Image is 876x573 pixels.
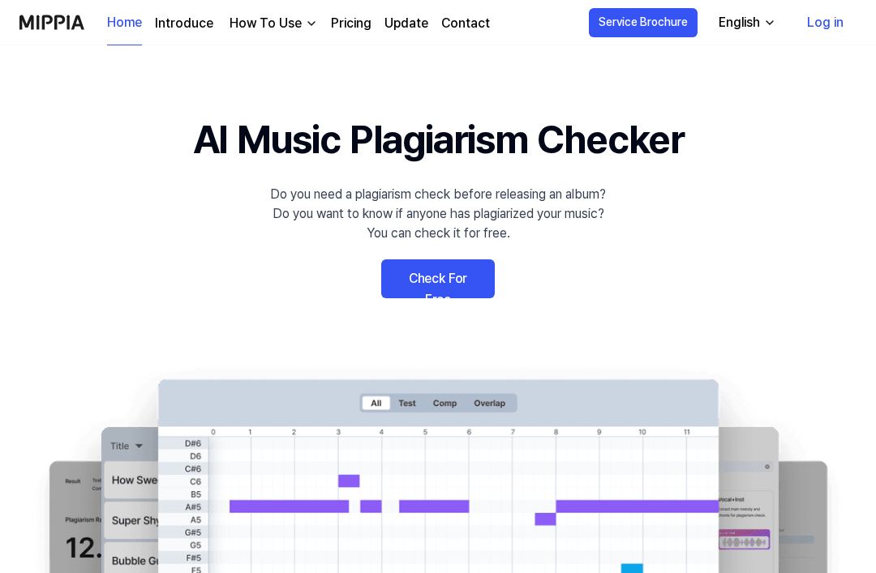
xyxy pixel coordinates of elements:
button: How To Use [226,14,318,33]
button: Service Brochure [589,8,698,37]
a: Introduce [155,14,213,33]
img: down [305,17,318,30]
a: Pricing [331,14,371,33]
a: Update [384,14,428,33]
a: Check For Free [381,259,495,298]
a: Home [107,1,142,45]
div: Do you need a plagiarism check before releasing an album? Do you want to know if anyone has plagi... [270,185,606,243]
h1: AI Music Plagiarism Checker [193,110,684,169]
div: How To Use [226,14,305,33]
a: Contact [441,14,490,33]
div: English [715,13,763,32]
button: English [706,6,786,39]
